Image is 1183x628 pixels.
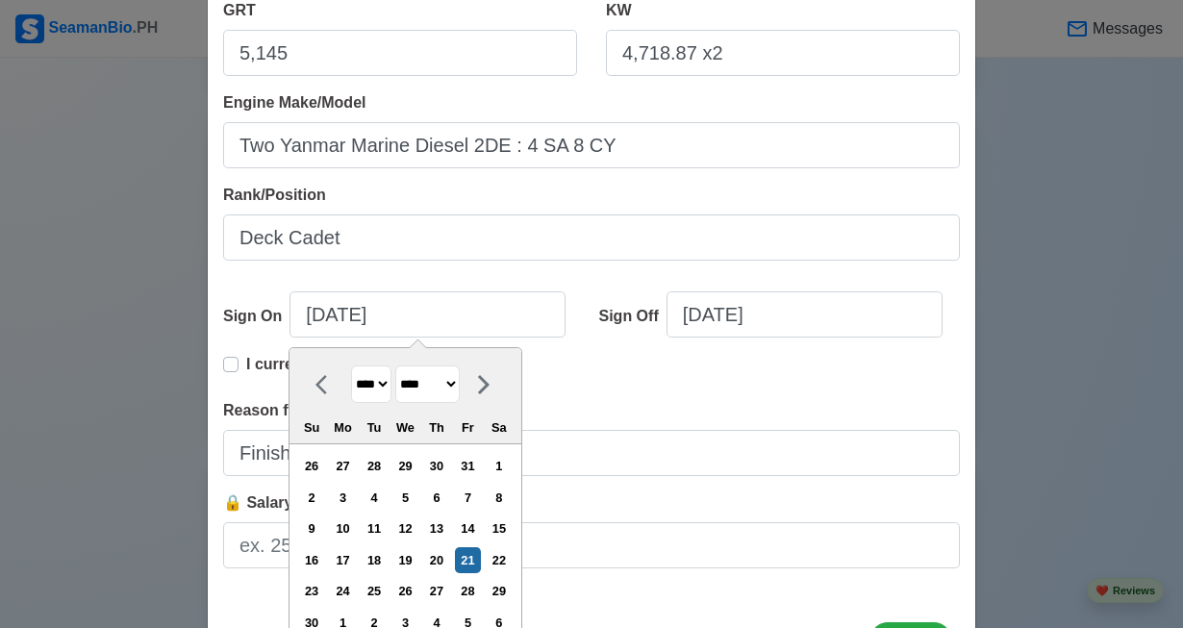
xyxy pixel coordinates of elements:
div: Choose Wednesday, June 26th, 2024 [392,578,418,604]
div: Choose Tuesday, June 4th, 2024 [361,485,387,511]
div: Choose Thursday, June 6th, 2024 [423,485,449,511]
div: Choose Friday, June 21st, 2024 [455,547,481,573]
div: Choose Saturday, June 22nd, 2024 [486,547,512,573]
div: Th [423,414,449,440]
div: Fr [455,414,481,440]
span: GRT [223,2,256,18]
div: We [392,414,418,440]
div: Choose Wednesday, May 29th, 2024 [392,453,418,479]
div: Choose Monday, June 3rd, 2024 [330,485,356,511]
input: ex. 2500 [223,522,960,568]
div: Choose Tuesday, May 28th, 2024 [361,453,387,479]
div: Choose Monday, June 24th, 2024 [330,578,356,604]
div: Choose Friday, June 28th, 2024 [455,578,481,604]
div: Choose Tuesday, June 25th, 2024 [361,578,387,604]
input: Your reason for disembarkation... [223,430,960,476]
div: Choose Sunday, May 26th, 2024 [299,453,325,479]
div: Choose Thursday, June 13th, 2024 [423,515,449,541]
div: Choose Sunday, June 23rd, 2024 [299,578,325,604]
div: Choose Saturday, June 15th, 2024 [486,515,512,541]
div: Choose Sunday, June 2nd, 2024 [299,485,325,511]
span: 🔒 Salary (USD) [223,494,340,511]
span: Rank/Position [223,187,326,203]
div: Choose Friday, June 7th, 2024 [455,485,481,511]
div: Choose Thursday, May 30th, 2024 [423,453,449,479]
div: Choose Monday, June 17th, 2024 [330,547,356,573]
div: Tu [361,414,387,440]
div: Choose Friday, June 14th, 2024 [455,515,481,541]
div: Choose Friday, May 31st, 2024 [455,453,481,479]
div: Choose Monday, June 10th, 2024 [330,515,356,541]
div: Choose Sunday, June 16th, 2024 [299,547,325,573]
input: 8000 [606,30,960,76]
div: Choose Wednesday, June 19th, 2024 [392,547,418,573]
div: Choose Thursday, June 20th, 2024 [423,547,449,573]
input: Ex. Man B&W MC [223,122,960,168]
div: Sign Off [599,305,667,328]
span: Reason for Disembarkation [223,402,423,418]
div: Choose Sunday, June 9th, 2024 [299,515,325,541]
div: Choose Saturday, June 29th, 2024 [486,578,512,604]
input: 33922 [223,30,577,76]
div: Choose Wednesday, June 5th, 2024 [392,485,418,511]
p: I currently work here [246,353,397,376]
div: Mo [330,414,356,440]
span: Engine Make/Model [223,94,365,111]
div: Su [299,414,325,440]
div: Sign On [223,305,289,328]
div: Choose Thursday, June 27th, 2024 [423,578,449,604]
span: KW [606,2,632,18]
div: Choose Monday, May 27th, 2024 [330,453,356,479]
input: Ex: Third Officer or 3/OFF [223,214,960,261]
div: Sa [486,414,512,440]
div: Choose Tuesday, June 11th, 2024 [361,515,387,541]
div: Choose Wednesday, June 12th, 2024 [392,515,418,541]
div: Choose Tuesday, June 18th, 2024 [361,547,387,573]
div: Choose Saturday, June 8th, 2024 [486,485,512,511]
div: Choose Saturday, June 1st, 2024 [486,453,512,479]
